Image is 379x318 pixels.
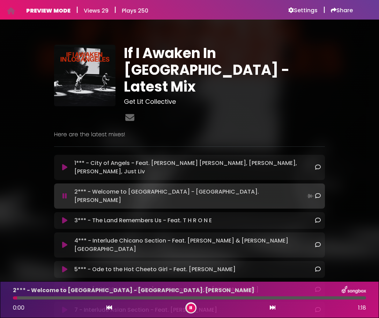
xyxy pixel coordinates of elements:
p: 2*** - Welcome to [GEOGRAPHIC_DATA] - [GEOGRAPHIC_DATA]. [PERSON_NAME] [74,188,315,204]
p: 4*** - Interlude Chicano Section - Feat. [PERSON_NAME] & [PERSON_NAME][GEOGRAPHIC_DATA] [74,237,315,253]
p: 2*** - Welcome to [GEOGRAPHIC_DATA] - [GEOGRAPHIC_DATA]. [PERSON_NAME] [13,286,254,295]
img: jpqCGvsiRDGDrW28OCCq [54,45,116,106]
h6: PREVIEW MODE [26,7,70,14]
a: Settings [288,7,318,14]
h6: Views 29 [84,7,109,14]
h3: Get Lit Collective [124,98,325,106]
p: 3*** - The Land Remembers Us - Feat. T H R O N E [74,216,212,225]
span: 0:00 [13,304,24,312]
h6: Plays 250 [122,7,148,14]
span: 1:18 [358,304,366,312]
h5: | [323,6,325,14]
h1: If I Awaken In [GEOGRAPHIC_DATA] - Latest Mix [124,45,325,95]
p: Here are the latest mixes! [54,130,325,139]
a: Share [331,7,353,14]
p: 5*** - Ode to the Hot Cheeto Girl - Feat. [PERSON_NAME] [74,265,236,274]
h5: | [114,6,116,14]
img: waveform4.gif [305,191,315,201]
img: songbox-logo-white.png [342,286,366,295]
h5: | [76,6,78,14]
p: 1*** - City of Angels - Feat. [PERSON_NAME] [PERSON_NAME], [PERSON_NAME], [PERSON_NAME], Just Liv [74,159,315,176]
